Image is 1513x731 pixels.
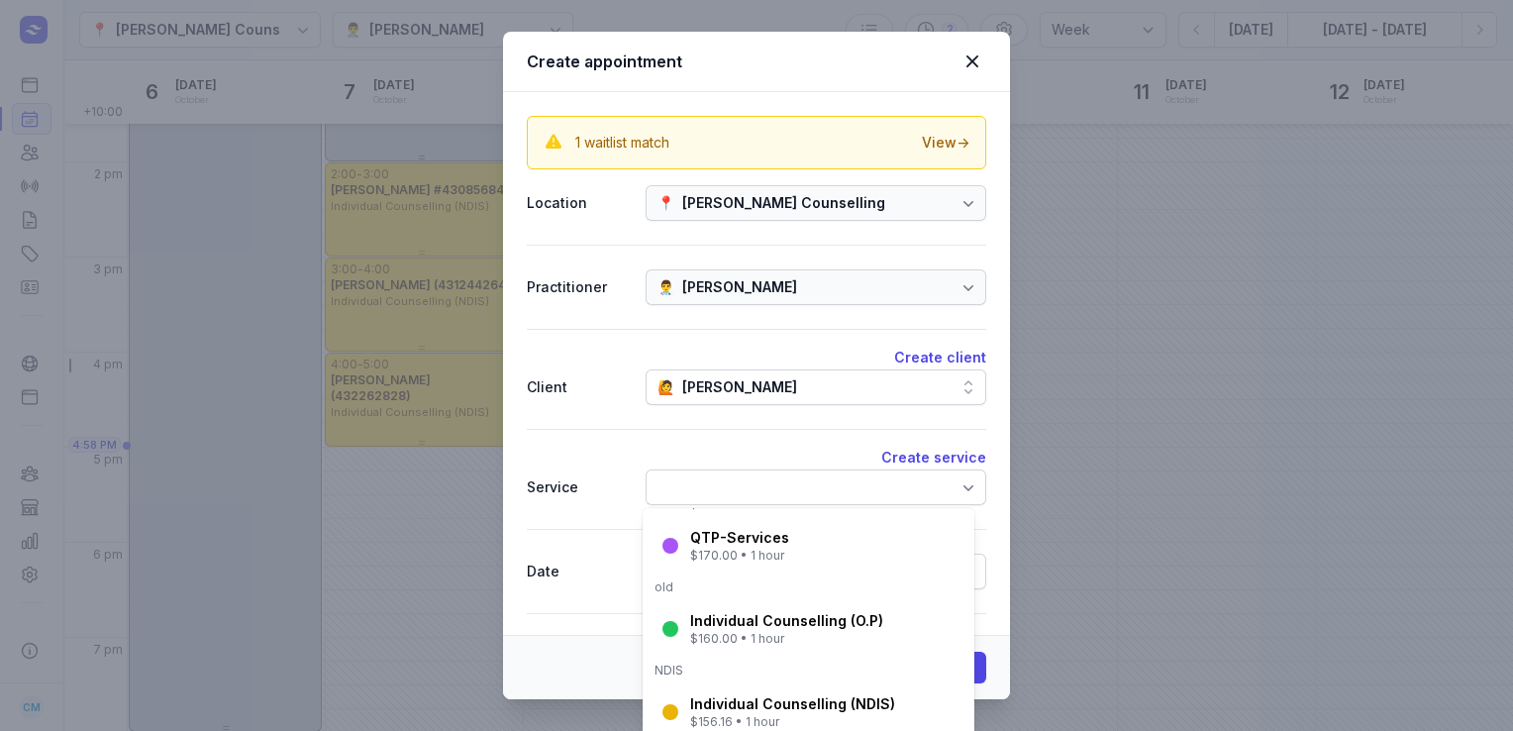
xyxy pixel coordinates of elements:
[690,714,895,730] div: $156.16 • 1 hour
[690,528,789,548] div: QTP-Services
[657,375,674,399] div: 🙋️
[575,133,669,153] div: 1 waitlist match
[894,346,986,369] button: Create client
[527,275,630,299] div: Practitioner
[690,611,883,631] div: Individual Counselling (O.P)
[682,191,885,215] div: [PERSON_NAME] Counselling
[690,548,789,564] div: $170.00 • 1 hour
[527,560,630,583] div: Date
[655,663,962,679] div: NDIS
[657,275,674,299] div: 👨‍⚕️
[527,191,630,215] div: Location
[655,579,962,595] div: old
[657,191,674,215] div: 📍
[527,50,958,73] div: Create appointment
[957,134,969,151] span: →
[922,133,969,153] div: View
[682,275,797,299] div: [PERSON_NAME]
[527,375,630,399] div: Client
[527,475,630,499] div: Service
[690,631,883,647] div: $160.00 • 1 hour
[881,446,986,470] button: Create service
[690,694,895,714] div: Individual Counselling (NDIS)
